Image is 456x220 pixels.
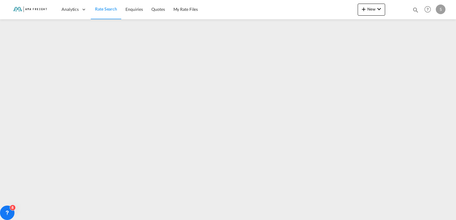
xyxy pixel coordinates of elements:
[423,4,433,14] span: Help
[125,7,143,12] span: Enquiries
[173,7,198,12] span: My Rate Files
[436,5,445,14] div: S
[360,7,383,11] span: New
[62,6,79,12] span: Analytics
[360,5,367,13] md-icon: icon-plus 400-fg
[358,4,385,16] button: icon-plus 400-fgNewicon-chevron-down
[412,7,419,13] md-icon: icon-magnify
[423,4,436,15] div: Help
[412,7,419,16] div: icon-magnify
[95,6,117,11] span: Rate Search
[151,7,165,12] span: Quotes
[375,5,383,13] md-icon: icon-chevron-down
[9,3,50,16] img: f843cad07f0a11efa29f0335918cc2fb.png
